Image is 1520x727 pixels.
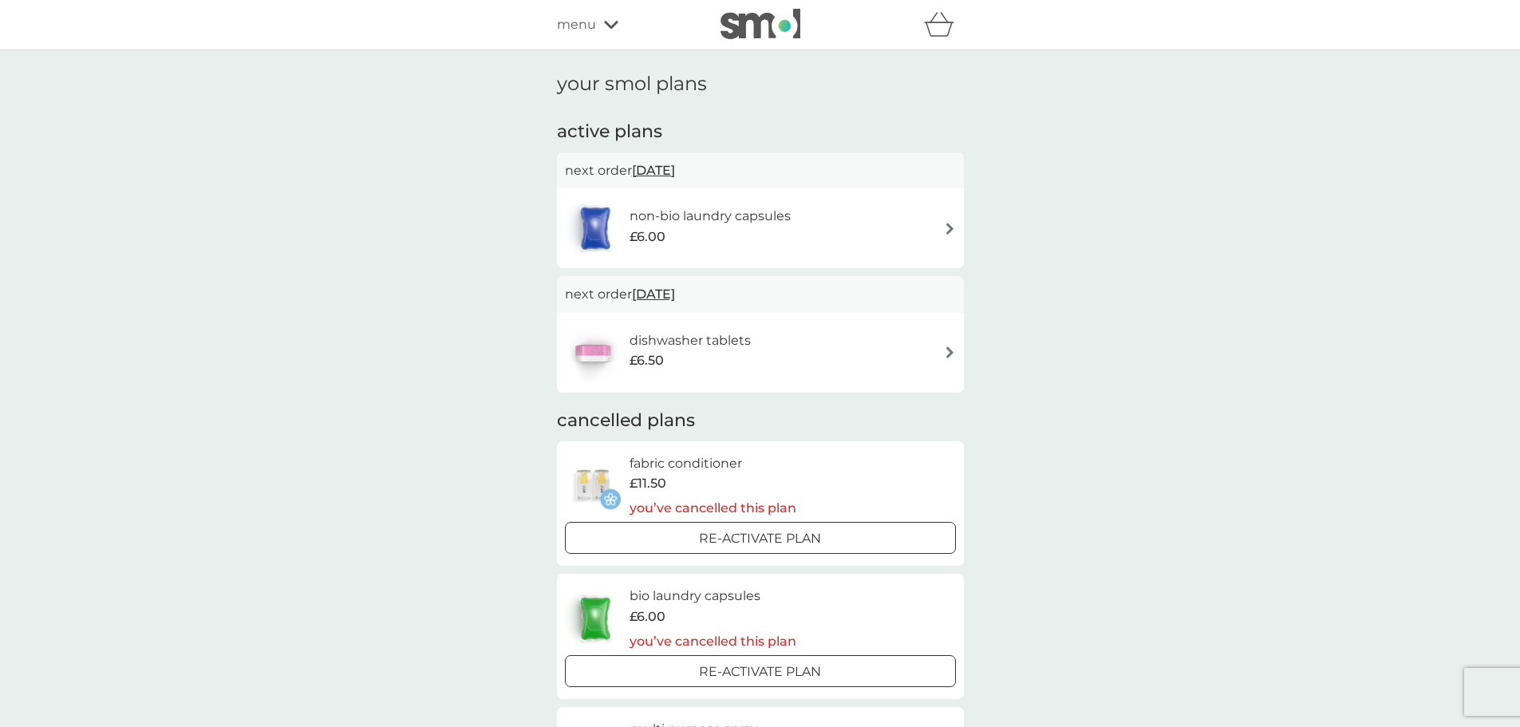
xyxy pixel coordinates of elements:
[565,655,956,687] button: Re-activate Plan
[557,73,964,96] h1: your smol plans
[630,227,665,247] span: £6.00
[565,457,621,513] img: fabric conditioner
[557,409,964,433] h2: cancelled plans
[557,14,596,35] span: menu
[565,522,956,554] button: Re-activate Plan
[699,528,821,549] p: Re-activate Plan
[565,325,621,381] img: dishwasher tablets
[630,631,796,652] p: you’ve cancelled this plan
[565,200,626,256] img: non-bio laundry capsules
[565,591,626,646] img: bio laundry capsules
[630,350,664,371] span: £6.50
[557,120,964,144] h2: active plans
[630,586,796,606] h6: bio laundry capsules
[944,223,956,235] img: arrow right
[630,498,796,519] p: you’ve cancelled this plan
[630,330,751,351] h6: dishwasher tablets
[632,155,675,186] span: [DATE]
[924,9,964,41] div: basket
[630,473,666,494] span: £11.50
[630,453,796,474] h6: fabric conditioner
[632,279,675,310] span: [DATE]
[630,606,665,627] span: £6.00
[699,662,821,682] p: Re-activate Plan
[944,346,956,358] img: arrow right
[565,284,956,305] p: next order
[565,160,956,181] p: next order
[630,206,791,227] h6: non-bio laundry capsules
[721,9,800,39] img: smol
